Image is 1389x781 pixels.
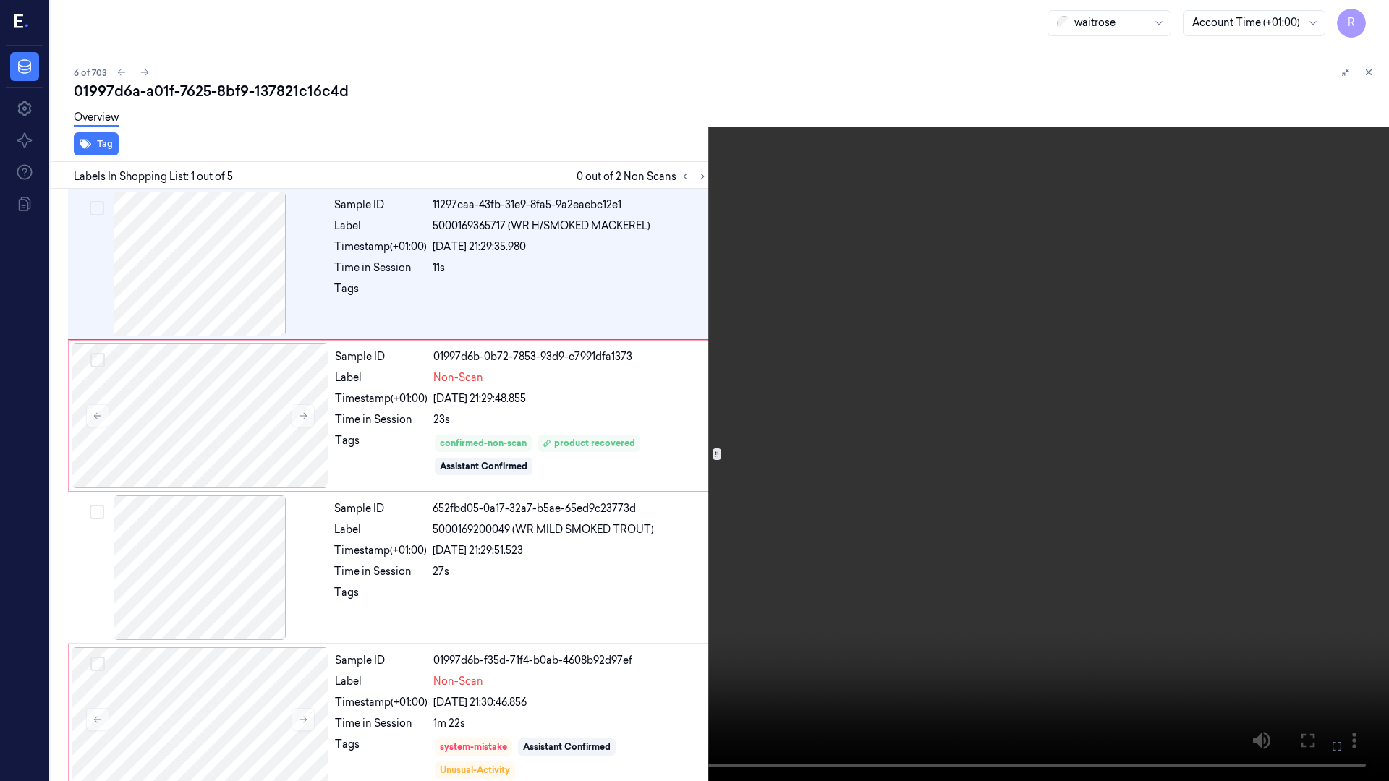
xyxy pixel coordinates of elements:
div: confirmed-non-scan [440,437,527,450]
div: Sample ID [335,653,428,668]
div: Tags [335,433,428,477]
div: product recovered [543,437,635,450]
div: Assistant Confirmed [440,460,527,473]
div: Label [334,522,427,537]
div: Label [334,218,427,234]
div: [DATE] 21:30:46.856 [433,695,708,710]
span: 5000169365717 (WR H/SMOKED MACKEREL) [433,218,650,234]
button: Select row [90,353,105,367]
div: 01997d6b-f35d-71f4-b0ab-4608b92d97ef [433,653,708,668]
div: Time in Session [334,564,427,579]
button: Select row [90,657,105,671]
div: Tags [334,281,427,304]
div: Label [335,370,428,385]
div: 01997d6b-0b72-7853-93d9-c7991dfa1373 [433,349,708,364]
div: Assistant Confirmed [523,741,611,754]
div: Tags [334,585,427,608]
div: [DATE] 21:29:35.980 [433,239,708,255]
div: 1m 22s [433,716,708,731]
span: Non-Scan [433,674,483,689]
div: 01997d6a-a01f-7625-8bf9-137821c16c4d [74,81,1377,101]
span: 0 out of 2 Non Scans [577,168,711,185]
button: R [1337,9,1366,38]
div: [DATE] 21:29:48.855 [433,391,708,406]
div: system-mistake [440,741,507,754]
div: [DATE] 21:29:51.523 [433,543,708,558]
div: Timestamp (+01:00) [334,239,427,255]
a: Overview [74,110,119,127]
span: Non-Scan [433,370,483,385]
div: Sample ID [335,349,428,364]
button: Select row [90,201,104,215]
div: 11297caa-43fb-31e9-8fa5-9a2eaebc12e1 [433,197,708,213]
div: Sample ID [334,197,427,213]
button: Select row [90,505,104,519]
div: Timestamp (+01:00) [334,543,427,558]
div: Timestamp (+01:00) [335,391,428,406]
div: 27s [433,564,708,579]
div: Label [335,674,428,689]
span: 5000169200049 (WR MILD SMOKED TROUT) [433,522,654,537]
div: Timestamp (+01:00) [335,695,428,710]
span: 6 of 703 [74,67,107,79]
div: Time in Session [335,716,428,731]
span: Labels In Shopping List: 1 out of 5 [74,169,233,184]
div: Unusual-Activity [440,764,510,777]
div: Time in Session [334,260,427,276]
div: Time in Session [335,412,428,427]
div: 652fbd05-0a17-32a7-b5ae-65ed9c23773d [433,501,708,516]
div: 11s [433,260,708,276]
div: Tags [335,737,428,780]
div: 23s [433,412,708,427]
div: Sample ID [334,501,427,516]
button: Tag [74,132,119,155]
